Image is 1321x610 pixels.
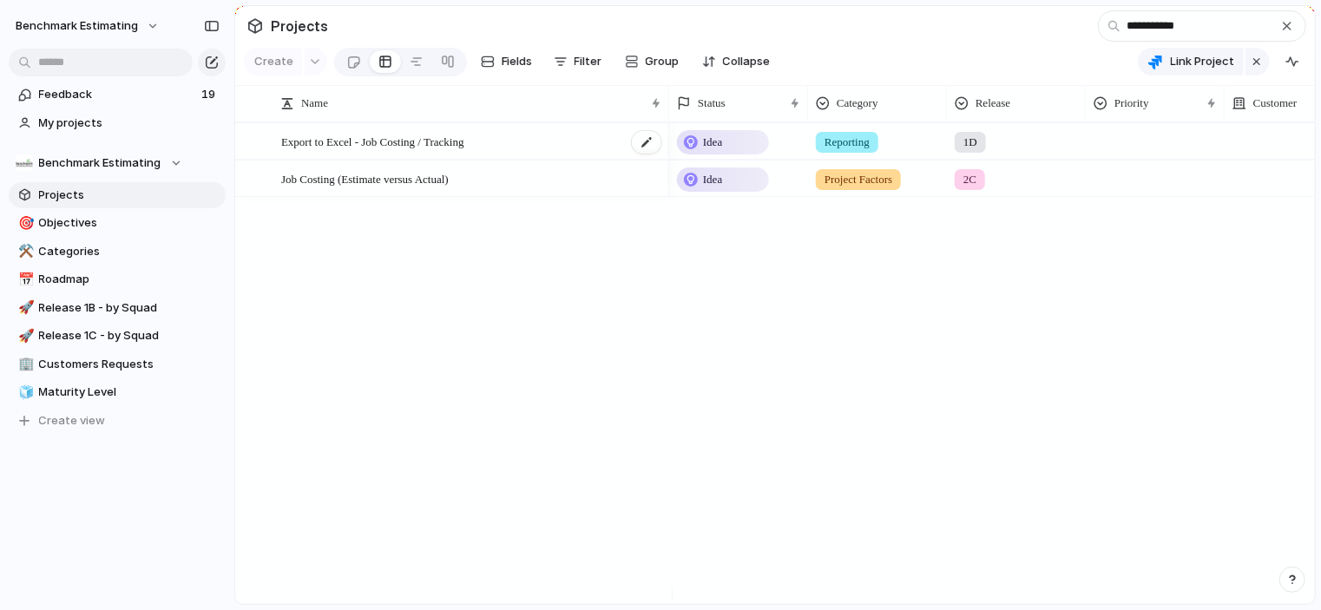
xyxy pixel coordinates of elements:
[646,53,680,70] span: Group
[39,271,220,288] span: Roadmap
[18,326,30,346] div: 🚀
[703,171,722,188] span: Idea
[9,323,226,349] a: 🚀Release 1C - by Squad
[16,299,33,317] button: 🚀
[9,110,226,136] a: My projects
[281,168,449,188] span: Job Costing (Estimate versus Actual)
[9,379,226,405] a: 🧊Maturity Level
[963,171,976,188] span: 2C
[698,95,726,112] span: Status
[39,154,161,172] span: Benchmark Estimating
[39,115,220,132] span: My projects
[39,412,106,430] span: Create view
[39,327,220,344] span: Release 1C - by Squad
[18,213,30,233] div: 🎯
[18,298,30,318] div: 🚀
[8,12,168,40] button: Benchmark Estimating
[825,134,870,151] span: Reporting
[39,86,196,103] span: Feedback
[575,53,602,70] span: Filter
[825,171,892,188] span: Project Factors
[16,327,33,344] button: 🚀
[703,134,722,151] span: Idea
[474,48,540,75] button: Fields
[976,95,1010,112] span: Release
[837,95,878,112] span: Category
[16,356,33,373] button: 🏢
[39,214,220,232] span: Objectives
[9,82,226,108] a: Feedback19
[301,95,328,112] span: Name
[502,53,533,70] span: Fields
[39,299,220,317] span: Release 1B - by Squad
[723,53,771,70] span: Collapse
[39,356,220,373] span: Customers Requests
[16,214,33,232] button: 🎯
[281,131,464,151] span: Export to Excel - Job Costing / Tracking
[1253,95,1298,112] span: Customer
[18,383,30,403] div: 🧊
[9,408,226,434] button: Create view
[9,351,226,377] a: 🏢Customers Requests
[963,134,977,151] span: 1D
[616,48,688,75] button: Group
[9,150,226,176] button: Benchmark Estimating
[547,48,609,75] button: Filter
[9,239,226,265] a: ⚒️Categories
[1171,53,1235,70] span: Link Project
[18,241,30,261] div: ⚒️
[39,243,220,260] span: Categories
[9,295,226,321] a: 🚀Release 1B - by Squad
[9,210,226,236] a: 🎯Objectives
[201,86,219,103] span: 19
[16,384,33,401] button: 🧊
[1114,95,1149,112] span: Priority
[18,270,30,290] div: 📅
[39,187,220,204] span: Projects
[1138,48,1244,75] button: Link Project
[267,10,332,42] span: Projects
[16,243,33,260] button: ⚒️
[39,384,220,401] span: Maturity Level
[18,354,30,374] div: 🏢
[695,48,778,75] button: Collapse
[16,271,33,288] button: 📅
[9,266,226,292] a: 📅Roadmap
[16,17,138,35] span: Benchmark Estimating
[9,182,226,208] a: Projects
